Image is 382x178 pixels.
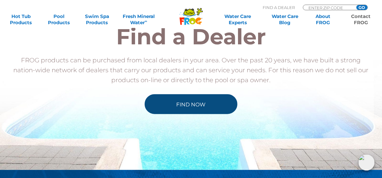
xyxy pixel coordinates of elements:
[263,5,295,10] p: Find A Dealer
[346,13,376,26] a: ContactFROG
[6,13,36,26] a: Hot TubProducts
[120,13,157,26] a: Fresh MineralWater∞
[145,19,147,23] sup: ∞
[359,154,375,171] img: openIcon
[308,13,338,26] a: AboutFROG
[214,13,261,26] a: Water CareExperts
[10,26,372,47] h2: Find a Dealer
[10,55,372,85] p: FROG products can be purchased from local dealers in your area. Over the past 20 years, we have b...
[44,13,74,26] a: PoolProducts
[308,5,350,10] input: Zip Code Form
[145,94,237,114] a: Find Now
[82,13,112,26] a: Swim SpaProducts
[356,5,367,10] input: GO
[270,13,300,26] a: Water CareBlog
